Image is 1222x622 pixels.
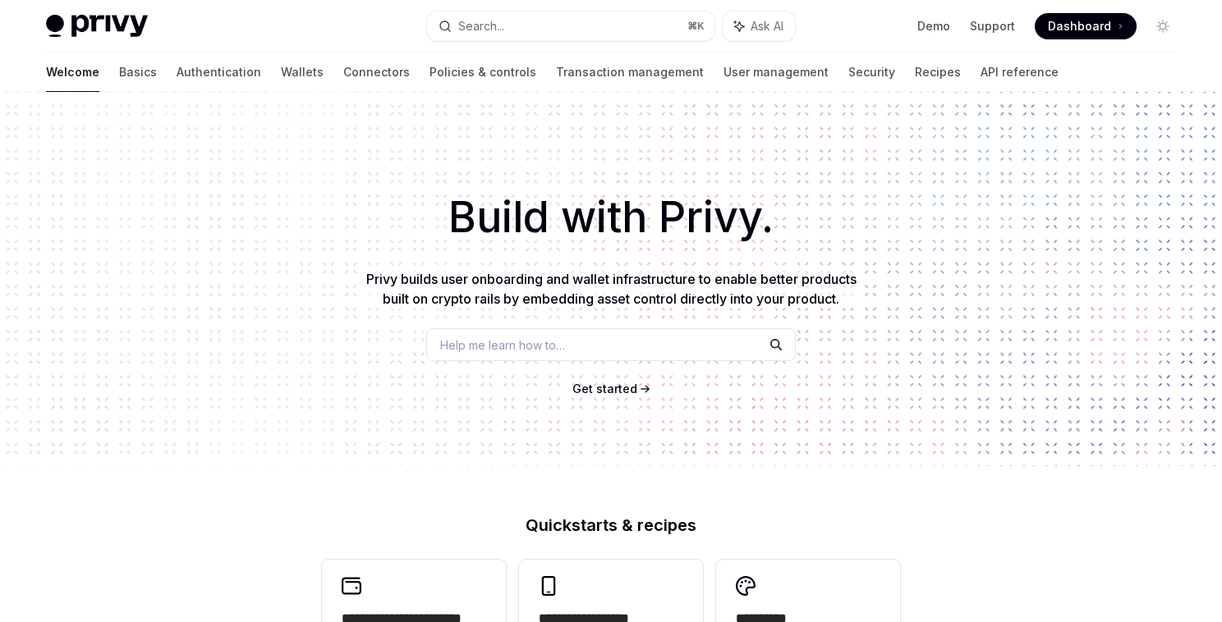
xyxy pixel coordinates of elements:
span: Dashboard [1048,18,1111,34]
a: Dashboard [1035,13,1137,39]
a: Connectors [343,53,410,92]
span: Help me learn how to… [440,336,565,354]
button: Search...⌘K [427,11,714,41]
img: light logo [46,15,148,38]
span: ⌘ K [687,20,705,33]
span: Get started [572,382,637,396]
a: Recipes [915,53,961,92]
a: Get started [572,381,637,397]
a: User management [724,53,829,92]
a: Authentication [177,53,261,92]
button: Toggle dark mode [1150,13,1176,39]
a: Transaction management [556,53,704,92]
div: Search... [458,16,504,36]
a: Security [848,53,895,92]
span: Privy builds user onboarding and wallet infrastructure to enable better products built on crypto ... [366,271,857,307]
button: Ask AI [723,11,795,41]
a: Wallets [281,53,324,92]
a: Policies & controls [430,53,536,92]
span: Ask AI [751,18,783,34]
a: Demo [917,18,950,34]
a: API reference [981,53,1059,92]
h1: Build with Privy. [26,185,1196,249]
a: Support [970,18,1015,34]
a: Basics [119,53,157,92]
h2: Quickstarts & recipes [322,517,900,533]
a: Welcome [46,53,99,92]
